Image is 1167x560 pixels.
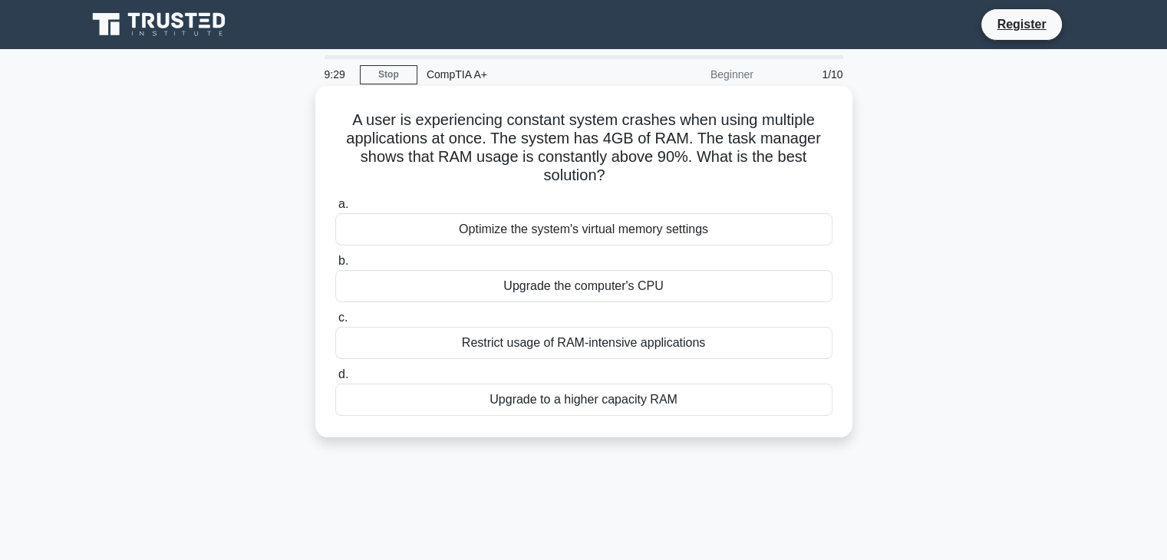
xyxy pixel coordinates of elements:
span: a. [338,197,348,210]
div: 1/10 [763,59,852,90]
div: Optimize the system's virtual memory settings [335,213,832,245]
h5: A user is experiencing constant system crashes when using multiple applications at once. The syst... [334,110,834,186]
div: Beginner [628,59,763,90]
a: Register [987,15,1055,34]
span: c. [338,311,348,324]
div: Restrict usage of RAM-intensive applications [335,327,832,359]
div: Upgrade the computer's CPU [335,270,832,302]
div: 9:29 [315,59,360,90]
a: Stop [360,65,417,84]
div: Upgrade to a higher capacity RAM [335,384,832,416]
span: b. [338,254,348,267]
span: d. [338,367,348,380]
div: CompTIA A+ [417,59,628,90]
